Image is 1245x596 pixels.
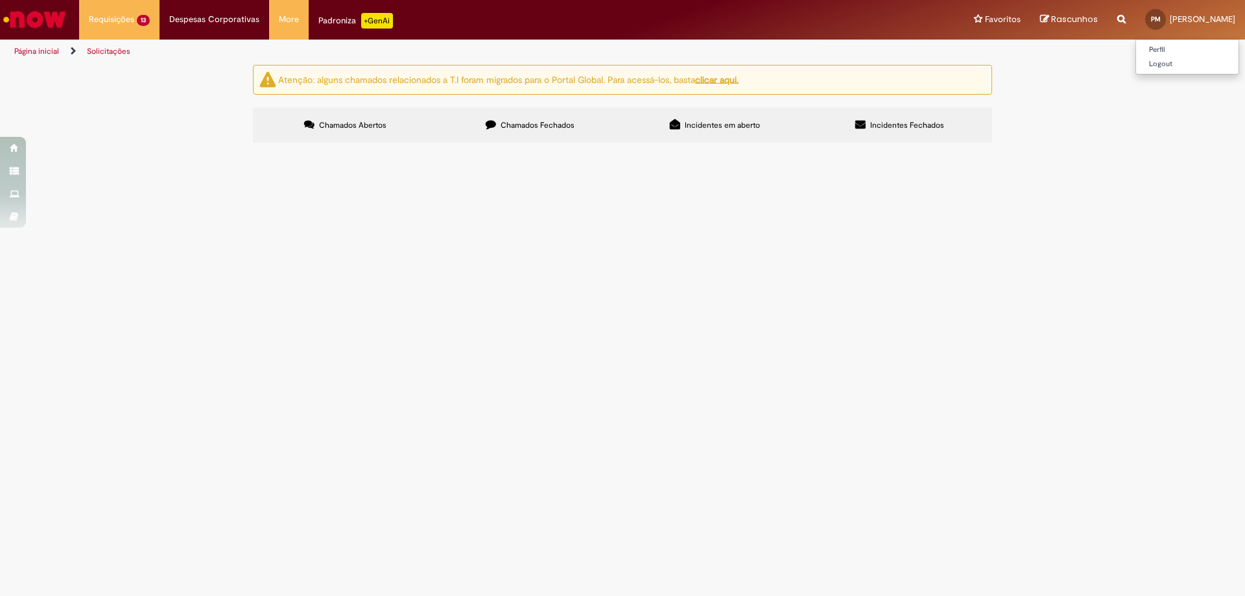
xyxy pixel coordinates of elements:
[1,6,68,32] img: ServiceNow
[685,120,760,130] span: Incidentes em aberto
[1151,15,1161,23] span: PM
[501,120,575,130] span: Chamados Fechados
[1136,43,1239,57] a: Perfil
[1051,13,1098,25] span: Rascunhos
[278,73,739,85] ng-bind-html: Atenção: alguns chamados relacionados a T.I foram migrados para o Portal Global. Para acessá-los,...
[319,120,386,130] span: Chamados Abertos
[87,46,130,56] a: Solicitações
[695,73,739,85] a: clicar aqui.
[1040,14,1098,26] a: Rascunhos
[870,120,944,130] span: Incidentes Fechados
[137,15,150,26] span: 13
[14,46,59,56] a: Página inicial
[361,13,393,29] p: +GenAi
[10,40,820,64] ul: Trilhas de página
[89,13,134,26] span: Requisições
[318,13,393,29] div: Padroniza
[1136,57,1239,71] a: Logout
[169,13,259,26] span: Despesas Corporativas
[279,13,299,26] span: More
[985,13,1021,26] span: Favoritos
[1170,14,1235,25] span: [PERSON_NAME]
